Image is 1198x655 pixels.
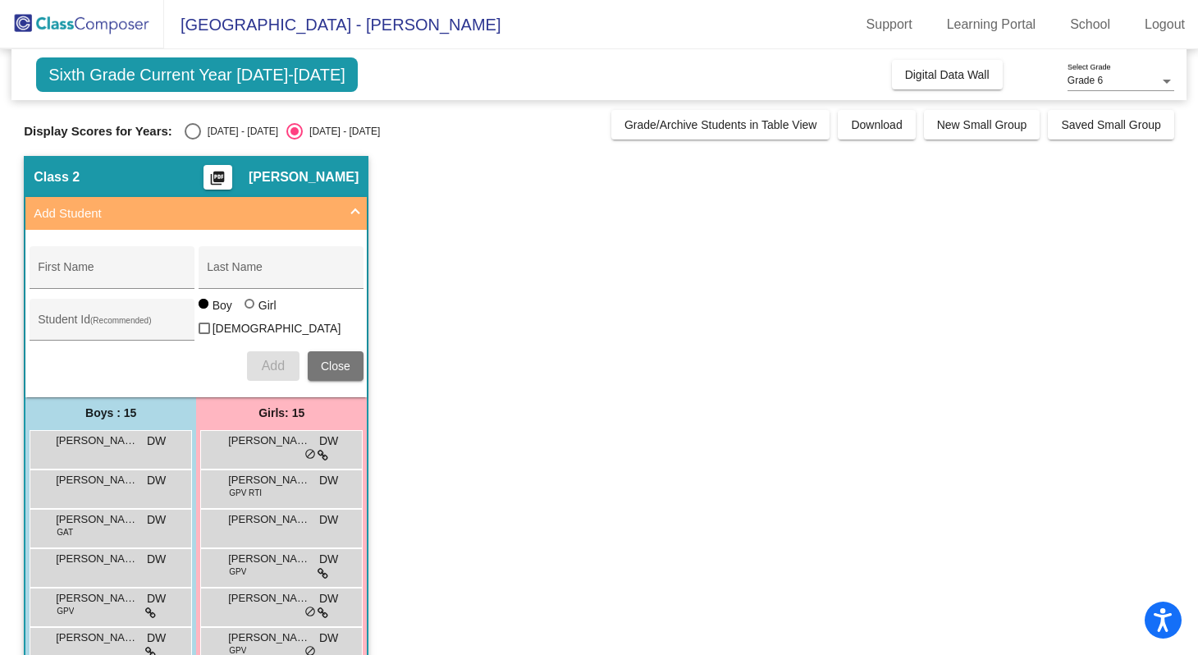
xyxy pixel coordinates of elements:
[25,230,367,396] div: Add Student
[147,433,166,450] span: DW
[1068,75,1103,86] span: Grade 6
[203,165,232,190] button: Print Students Details
[308,351,364,381] button: Close
[934,11,1049,38] a: Learning Portal
[213,318,341,338] span: [DEMOGRAPHIC_DATA]
[212,297,232,314] div: Boy
[56,433,138,449] span: [PERSON_NAME]
[185,123,380,140] mat-radio-group: Select an option
[38,319,185,332] input: Student Id
[1057,11,1123,38] a: School
[147,511,166,529] span: DW
[208,170,227,193] mat-icon: picture_as_pdf
[228,590,310,607] span: [PERSON_NAME] Del [PERSON_NAME]
[147,551,166,568] span: DW
[147,630,166,647] span: DW
[56,551,138,567] span: [PERSON_NAME]
[38,267,185,280] input: First Name
[207,267,354,280] input: Last Name
[229,566,246,578] span: GPV
[24,124,172,139] span: Display Scores for Years:
[249,169,359,186] span: [PERSON_NAME]
[937,118,1027,131] span: New Small Group
[611,110,830,140] button: Grade/Archive Students in Table View
[229,487,262,499] span: GPV RTI
[228,511,310,528] span: [PERSON_NAME]
[262,359,285,373] span: Add
[319,511,338,529] span: DW
[196,397,367,430] div: Girls: 15
[25,197,367,230] mat-expansion-panel-header: Add Student
[201,124,278,139] div: [DATE] - [DATE]
[228,551,310,567] span: [PERSON_NAME]
[851,118,902,131] span: Download
[319,433,338,450] span: DW
[57,526,73,538] span: GAT
[321,360,350,373] span: Close
[147,590,166,607] span: DW
[56,511,138,528] span: [PERSON_NAME]
[303,124,380,139] div: [DATE] - [DATE]
[164,11,501,38] span: [GEOGRAPHIC_DATA] - [PERSON_NAME]
[1061,118,1160,131] span: Saved Small Group
[228,433,310,449] span: [PERSON_NAME]
[319,630,338,647] span: DW
[147,472,166,489] span: DW
[1132,11,1198,38] a: Logout
[624,118,817,131] span: Grade/Archive Students in Table View
[1048,110,1173,140] button: Saved Small Group
[905,68,990,81] span: Digital Data Wall
[319,551,338,568] span: DW
[319,590,338,607] span: DW
[892,60,1003,89] button: Digital Data Wall
[36,57,358,92] span: Sixth Grade Current Year [DATE]-[DATE]
[228,630,310,646] span: [PERSON_NAME]
[924,110,1040,140] button: New Small Group
[258,297,277,314] div: Girl
[304,448,316,461] span: do_not_disturb_alt
[853,11,926,38] a: Support
[838,110,915,140] button: Download
[228,472,310,488] span: [PERSON_NAME]
[34,169,80,186] span: Class 2
[319,472,338,489] span: DW
[56,472,138,488] span: [PERSON_NAME] [PERSON_NAME]
[304,606,316,619] span: do_not_disturb_alt
[34,204,339,223] mat-panel-title: Add Student
[56,590,138,607] span: [PERSON_NAME]
[56,630,138,646] span: [PERSON_NAME]
[57,605,74,617] span: GPV
[25,397,196,430] div: Boys : 15
[247,351,299,381] button: Add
